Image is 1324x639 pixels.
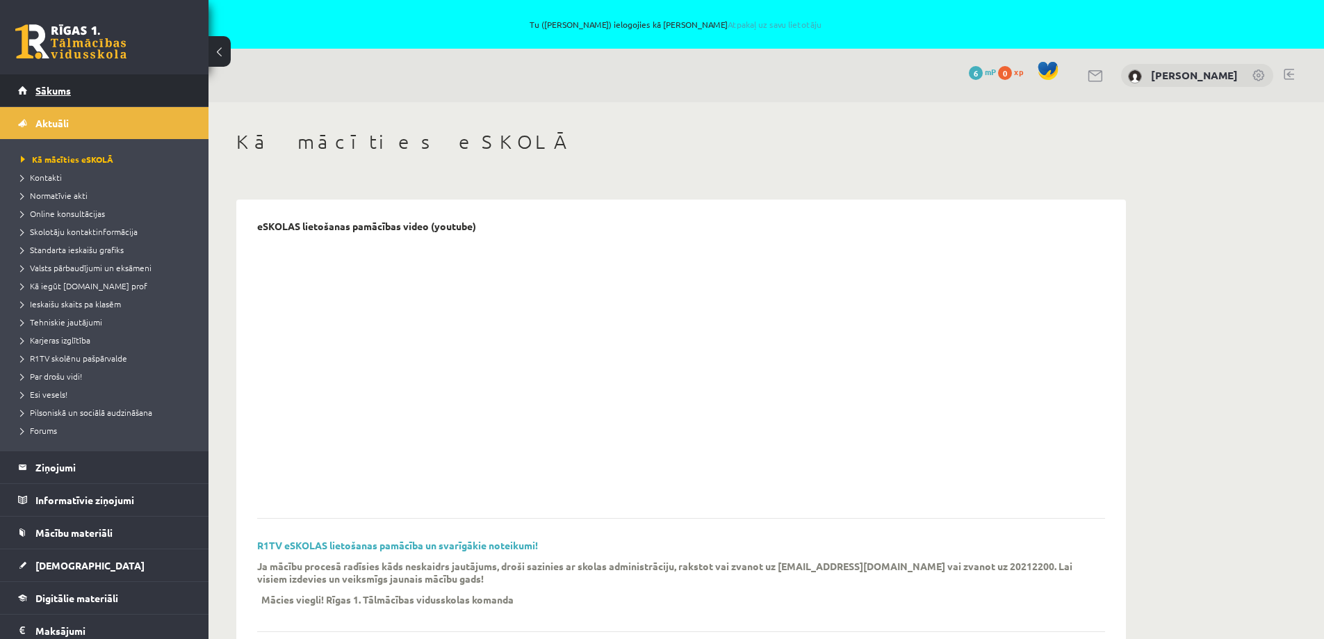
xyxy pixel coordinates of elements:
a: Kontakti [21,171,195,184]
span: Online konsultācijas [21,208,105,219]
a: 0 xp [998,66,1030,77]
a: Valsts pārbaudījumi un eksāmeni [21,261,195,274]
p: Rīgas 1. Tālmācības vidusskolas komanda [326,593,514,606]
span: Kontakti [21,172,62,183]
h1: Kā mācīties eSKOLĀ [236,130,1126,154]
a: Ieskaišu skaits pa klasēm [21,298,195,310]
a: Rīgas 1. Tālmācības vidusskola [15,24,126,59]
p: Ja mācību procesā radīsies kāds neskaidrs jautājums, droši sazinies ar skolas administrāciju, rak... [257,560,1084,585]
img: Anna Enija Kozlinska [1128,70,1142,83]
span: Tu ([PERSON_NAME]) ielogojies kā [PERSON_NAME] [160,20,1192,29]
a: Forums [21,424,195,437]
a: Tehniskie jautājumi [21,316,195,328]
span: Valsts pārbaudījumi un eksāmeni [21,262,152,273]
a: Online konsultācijas [21,207,195,220]
span: 0 [998,66,1012,80]
span: Digitālie materiāli [35,592,118,604]
span: Tehniskie jautājumi [21,316,102,327]
a: R1TV skolēnu pašpārvalde [21,352,195,364]
span: Par drošu vidi! [21,371,82,382]
a: Skolotāju kontaktinformācija [21,225,195,238]
a: Atpakaļ uz savu lietotāju [728,19,822,30]
a: Sākums [18,74,191,106]
span: xp [1014,66,1023,77]
span: [DEMOGRAPHIC_DATA] [35,559,145,572]
a: Mācību materiāli [18,517,191,549]
a: [DEMOGRAPHIC_DATA] [18,549,191,581]
a: Informatīvie ziņojumi [18,484,191,516]
span: Mācību materiāli [35,526,113,539]
legend: Informatīvie ziņojumi [35,484,191,516]
a: Pilsoniskā un sociālā audzināšana [21,406,195,419]
a: Standarta ieskaišu grafiks [21,243,195,256]
a: Aktuāli [18,107,191,139]
span: Karjeras izglītība [21,334,90,346]
p: Mācies viegli! [261,593,324,606]
a: Digitālie materiāli [18,582,191,614]
span: Kā mācīties eSKOLĀ [21,154,113,165]
span: Standarta ieskaišu grafiks [21,244,124,255]
span: Skolotāju kontaktinformācija [21,226,138,237]
a: Par drošu vidi! [21,370,195,382]
span: Normatīvie akti [21,190,88,201]
a: Karjeras izglītība [21,334,195,346]
span: 6 [969,66,983,80]
p: eSKOLAS lietošanas pamācības video (youtube) [257,220,476,232]
a: Kā iegūt [DOMAIN_NAME] prof [21,280,195,292]
a: Ziņojumi [18,451,191,483]
span: Kā iegūt [DOMAIN_NAME] prof [21,280,147,291]
span: Forums [21,425,57,436]
a: Kā mācīties eSKOLĀ [21,153,195,165]
span: mP [985,66,996,77]
span: Ieskaišu skaits pa klasēm [21,298,121,309]
span: Pilsoniskā un sociālā audzināšana [21,407,152,418]
a: Normatīvie akti [21,189,195,202]
span: Sākums [35,84,71,97]
span: R1TV skolēnu pašpārvalde [21,353,127,364]
span: Esi vesels! [21,389,67,400]
span: Aktuāli [35,117,69,129]
a: 6 mP [969,66,996,77]
a: Esi vesels! [21,388,195,401]
a: R1TV eSKOLAS lietošanas pamācība un svarīgākie noteikumi! [257,539,538,551]
legend: Ziņojumi [35,451,191,483]
a: [PERSON_NAME] [1151,68,1238,82]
